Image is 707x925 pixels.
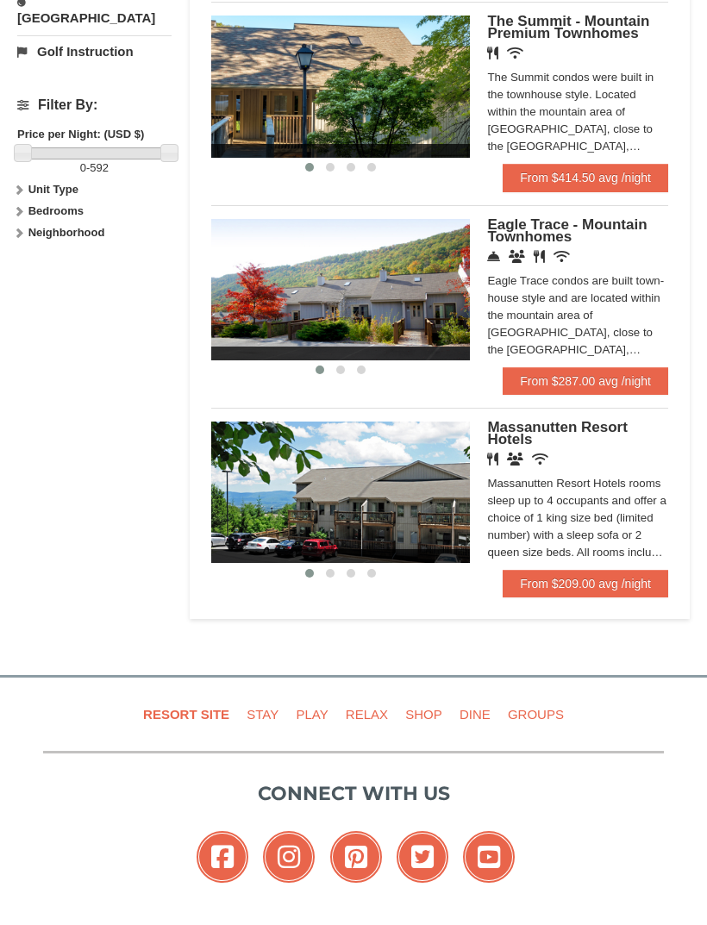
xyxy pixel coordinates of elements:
[501,695,571,734] a: Groups
[554,250,570,263] i: Wireless Internet (free)
[17,128,144,141] strong: Price per Night: (USD $)
[339,695,395,734] a: Relax
[136,695,236,734] a: Resort Site
[487,216,647,245] span: Eagle Trace - Mountain Townhomes
[487,13,649,41] span: The Summit - Mountain Premium Townhomes
[28,226,105,239] strong: Neighborhood
[534,250,545,263] i: Restaurant
[240,695,285,734] a: Stay
[487,453,498,466] i: Restaurant
[532,453,548,466] i: Wireless Internet (free)
[487,475,668,561] div: Massanutten Resort Hotels rooms sleep up to 4 occupants and offer a choice of 1 king size bed (li...
[509,250,525,263] i: Conference Facilities
[28,204,84,217] strong: Bedrooms
[80,161,86,174] span: 0
[17,97,172,113] h4: Filter By:
[43,779,664,808] p: Connect with us
[487,272,668,359] div: Eagle Trace condos are built town-house style and are located within the mountain area of [GEOGRA...
[487,47,498,59] i: Restaurant
[507,47,523,59] i: Wireless Internet (free)
[28,183,78,196] strong: Unit Type
[90,161,109,174] span: 592
[507,453,523,466] i: Banquet Facilities
[17,35,172,67] a: Golf Instruction
[453,695,497,734] a: Dine
[17,159,172,177] label: -
[503,164,668,191] a: From $414.50 avg /night
[503,570,668,597] a: From $209.00 avg /night
[487,419,627,447] span: Massanutten Resort Hotels
[398,695,449,734] a: Shop
[289,695,335,734] a: Play
[503,367,668,395] a: From $287.00 avg /night
[487,250,500,263] i: Concierge Desk
[487,69,668,155] div: The Summit condos were built in the townhouse style. Located within the mountain area of [GEOGRAP...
